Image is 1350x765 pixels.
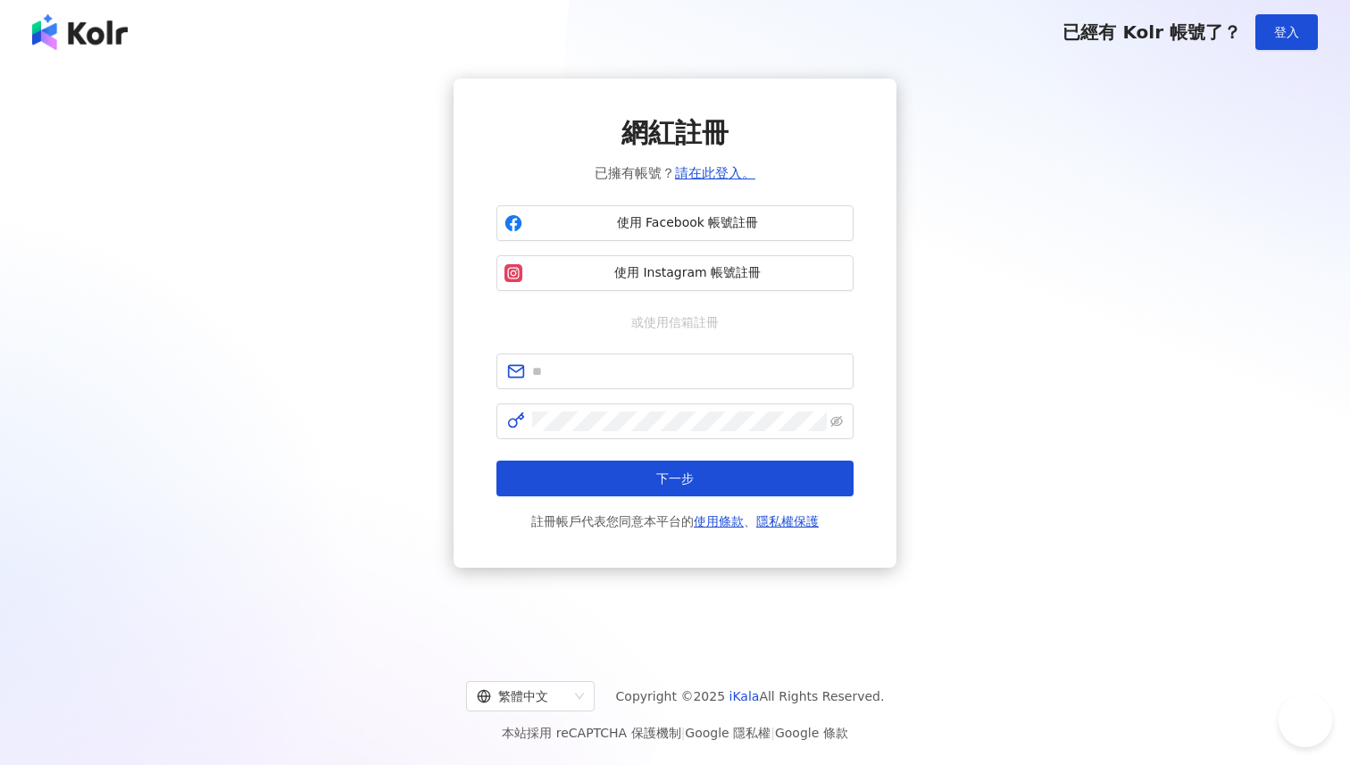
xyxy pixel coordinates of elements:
[756,514,819,528] a: 隱私權保護
[531,511,819,532] span: 註冊帳戶代表您同意本平台的 、
[616,686,885,707] span: Copyright © 2025 All Rights Reserved.
[775,726,848,740] a: Google 條款
[675,165,755,181] a: 請在此登入。
[1062,21,1241,43] span: 已經有 Kolr 帳號了？
[1255,14,1318,50] button: 登入
[685,726,771,740] a: Google 隱私權
[529,214,846,232] span: 使用 Facebook 帳號註冊
[496,461,854,496] button: 下一步
[771,726,775,740] span: |
[502,722,847,744] span: 本站採用 reCAPTCHA 保護機制
[595,162,755,184] span: 已擁有帳號？
[656,471,694,486] span: 下一步
[729,689,760,703] a: iKala
[621,114,729,152] span: 網紅註冊
[496,255,854,291] button: 使用 Instagram 帳號註冊
[32,14,128,50] img: logo
[681,726,686,740] span: |
[694,514,744,528] a: 使用條款
[619,312,731,332] span: 或使用信箱註冊
[1274,25,1299,39] span: 登入
[529,264,846,282] span: 使用 Instagram 帳號註冊
[477,682,568,711] div: 繁體中文
[830,415,843,428] span: eye-invisible
[1279,694,1332,747] iframe: Help Scout Beacon - Open
[496,205,854,241] button: 使用 Facebook 帳號註冊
